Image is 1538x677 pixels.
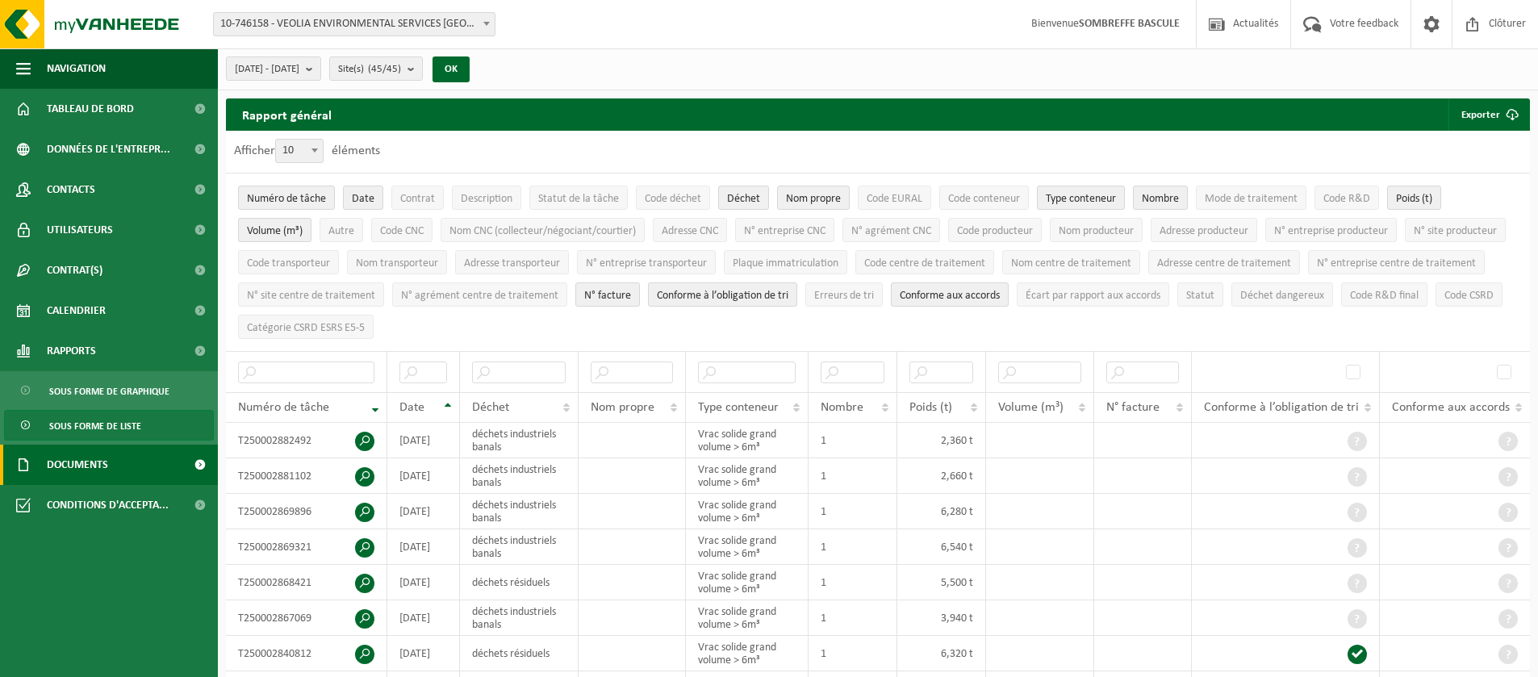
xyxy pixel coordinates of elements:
[4,410,214,441] a: Sous forme de liste
[1079,18,1180,30] strong: SOMBREFFE BASCULE
[1002,250,1140,274] button: Nom centre de traitementNom centre de traitement: Activate to sort
[809,494,897,529] td: 1
[356,257,438,270] span: Nom transporteur
[1317,257,1476,270] span: N° entreprise centre de traitement
[399,401,424,414] span: Date
[851,225,931,237] span: N° agrément CNC
[858,186,931,210] button: Code EURALCode EURAL: Activate to sort
[735,218,834,242] button: N° entreprise CNCN° entreprise CNC: Activate to sort
[460,494,579,529] td: déchets industriels banals
[809,636,897,671] td: 1
[897,565,986,600] td: 5,500 t
[1387,186,1441,210] button: Poids (t)Poids (t): Activate to sort
[226,600,387,636] td: T250002867069
[577,250,716,274] button: N° entreprise transporteurN° entreprise transporteur: Activate to sort
[1142,193,1179,205] span: Nombre
[452,186,521,210] button: DescriptionDescription: Activate to sort
[1011,257,1131,270] span: Nom centre de traitement
[234,144,380,157] label: Afficher éléments
[1405,218,1506,242] button: N° site producteurN° site producteur : Activate to sort
[460,423,579,458] td: déchets industriels banals
[238,250,339,274] button: Code transporteurCode transporteur: Activate to sort
[897,636,986,671] td: 6,320 t
[957,225,1033,237] span: Code producteur
[401,290,558,302] span: N° agrément centre de traitement
[47,169,95,210] span: Contacts
[387,636,460,671] td: [DATE]
[47,331,96,371] span: Rapports
[1059,225,1134,237] span: Nom producteur
[275,139,324,163] span: 10
[686,600,809,636] td: Vrac solide grand volume > 6m³
[809,529,897,565] td: 1
[460,458,579,494] td: déchets industriels banals
[387,494,460,529] td: [DATE]
[867,193,922,205] span: Code EURAL
[855,250,994,274] button: Code centre de traitementCode centre de traitement: Activate to sort
[1231,282,1333,307] button: Déchet dangereux : Activate to sort
[238,315,374,339] button: Catégorie CSRD ESRS E5-5Catégorie CSRD ESRS E5-5: Activate to sort
[900,290,1000,302] span: Conforme aux accords
[698,401,779,414] span: Type conteneur
[1350,290,1419,302] span: Code R&D final
[226,565,387,600] td: T250002868421
[238,401,329,414] span: Numéro de tâche
[1341,282,1427,307] button: Code R&D finalCode R&amp;D final: Activate to sort
[1151,218,1257,242] button: Adresse producteurAdresse producteur: Activate to sort
[472,401,509,414] span: Déchet
[441,218,645,242] button: Nom CNC (collecteur/négociant/courtier)Nom CNC (collecteur/négociant/courtier): Activate to sort
[948,193,1020,205] span: Code conteneur
[1396,193,1432,205] span: Poids (t)
[686,636,809,671] td: Vrac solide grand volume > 6m³
[686,458,809,494] td: Vrac solide grand volume > 6m³
[809,423,897,458] td: 1
[460,565,579,600] td: déchets résiduels
[247,322,365,334] span: Catégorie CSRD ESRS E5-5
[238,282,384,307] button: N° site centre de traitementN° site centre de traitement: Activate to sort
[338,57,401,81] span: Site(s)
[455,250,569,274] button: Adresse transporteurAdresse transporteur: Activate to sort
[380,225,424,237] span: Code CNC
[864,257,985,270] span: Code centre de traitement
[460,600,579,636] td: déchets industriels banals
[464,257,560,270] span: Adresse transporteur
[1106,401,1160,414] span: N° facture
[645,193,701,205] span: Code déchet
[727,193,760,205] span: Déchet
[842,218,940,242] button: N° agrément CNCN° agrément CNC: Activate to sort
[387,423,460,458] td: [DATE]
[777,186,850,210] button: Nom propreNom propre: Activate to sort
[352,193,374,205] span: Date
[47,48,106,89] span: Navigation
[226,98,348,131] h2: Rapport général
[1205,193,1298,205] span: Mode de traitement
[1050,218,1143,242] button: Nom producteurNom producteur: Activate to sort
[529,186,628,210] button: Statut de la tâcheStatut de la tâche: Activate to sort
[47,250,102,290] span: Contrat(s)
[1186,290,1214,302] span: Statut
[276,140,323,162] span: 10
[1026,290,1160,302] span: Écart par rapport aux accords
[47,129,170,169] span: Données de l'entrepr...
[786,193,841,205] span: Nom propre
[226,458,387,494] td: T250002881102
[387,600,460,636] td: [DATE]
[686,494,809,529] td: Vrac solide grand volume > 6m³
[329,56,423,81] button: Site(s)(45/45)
[235,57,299,81] span: [DATE] - [DATE]
[213,12,495,36] span: 10-746158 - VEOLIA ENVIRONMENTAL SERVICES WALLONIE - GRÂCE-HOLLOGNE
[718,186,769,210] button: DéchetDéchet: Activate to sort
[724,250,847,274] button: Plaque immatriculationPlaque immatriculation: Activate to sort
[1046,193,1116,205] span: Type conteneur
[247,290,375,302] span: N° site centre de traitement
[47,485,169,525] span: Conditions d'accepta...
[653,218,727,242] button: Adresse CNCAdresse CNC: Activate to sort
[744,225,825,237] span: N° entreprise CNC
[226,494,387,529] td: T250002869896
[387,565,460,600] td: [DATE]
[47,89,134,129] span: Tableau de bord
[1148,250,1300,274] button: Adresse centre de traitementAdresse centre de traitement: Activate to sort
[328,225,354,237] span: Autre
[1444,290,1494,302] span: Code CSRD
[449,225,636,237] span: Nom CNC (collecteur/négociant/courtier)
